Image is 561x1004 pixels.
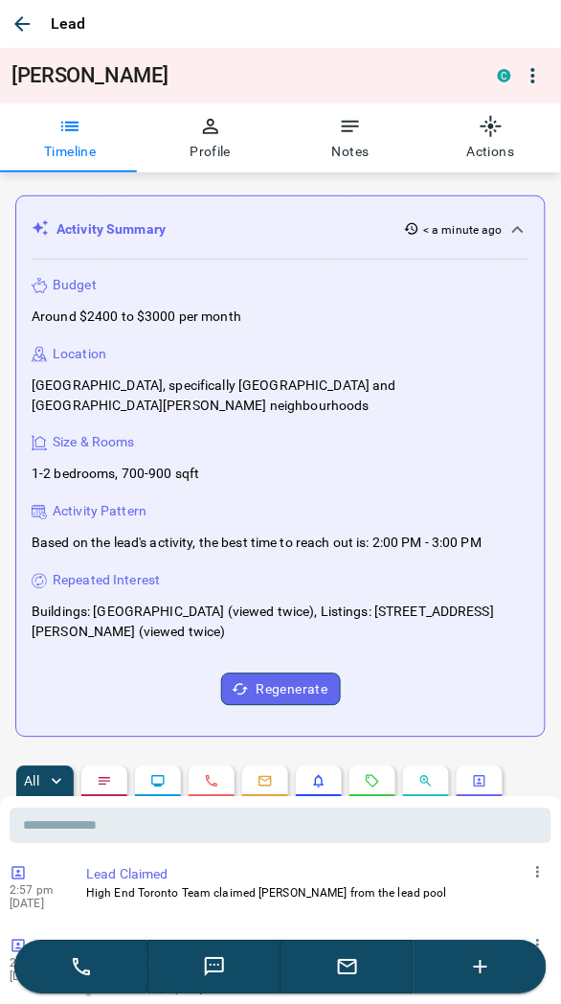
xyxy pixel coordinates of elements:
svg: Opportunities [418,774,434,789]
p: Around $2400 to $3000 per month [32,307,241,327]
svg: Requests [365,774,380,789]
p: Size & Rooms [53,433,135,453]
svg: Calls [204,774,219,789]
p: [DATE] [10,970,67,984]
p: [GEOGRAPHIC_DATA], specifically [GEOGRAPHIC_DATA] and [GEOGRAPHIC_DATA][PERSON_NAME] neighbourhoods [32,376,529,416]
p: All [24,775,39,788]
p: 2:50 pm [10,957,67,970]
p: Activity Pattern [53,502,146,522]
p: 2:57 pm [10,884,67,898]
svg: Notes [97,774,112,789]
p: High End Toronto Team claimed [PERSON_NAME] from the lead pool [86,885,544,902]
button: Regenerate [221,673,341,706]
h1: [PERSON_NAME] [11,63,469,88]
p: Based on the lead's activity, the best time to reach out is: 2:00 PM - 3:00 PM [32,534,482,554]
p: Budget [53,275,97,295]
p: Lead [51,12,86,35]
svg: Listing Alerts [311,774,326,789]
p: < a minute ago [423,221,503,239]
svg: Emails [258,774,273,789]
p: Repeated Interest [53,571,160,591]
p: Lead Profile Updated [86,938,544,958]
p: 1-2 bedrooms, 700-900 sqft [32,465,199,485]
svg: Lead Browsing Activity [150,774,166,789]
p: Buildings: [GEOGRAPHIC_DATA] (viewed twice), Listings: [STREET_ADDRESS][PERSON_NAME] (viewed twice) [32,603,529,643]
div: condos.ca [498,69,511,82]
p: Activity Summary [56,219,166,240]
p: Location [53,344,106,364]
div: Activity Summary< a minute ago [32,212,529,247]
p: Lead Claimed [86,865,544,885]
p: [DATE] [10,898,67,911]
svg: Agent Actions [472,774,487,789]
button: Notes [280,103,421,172]
button: Profile [141,103,281,172]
